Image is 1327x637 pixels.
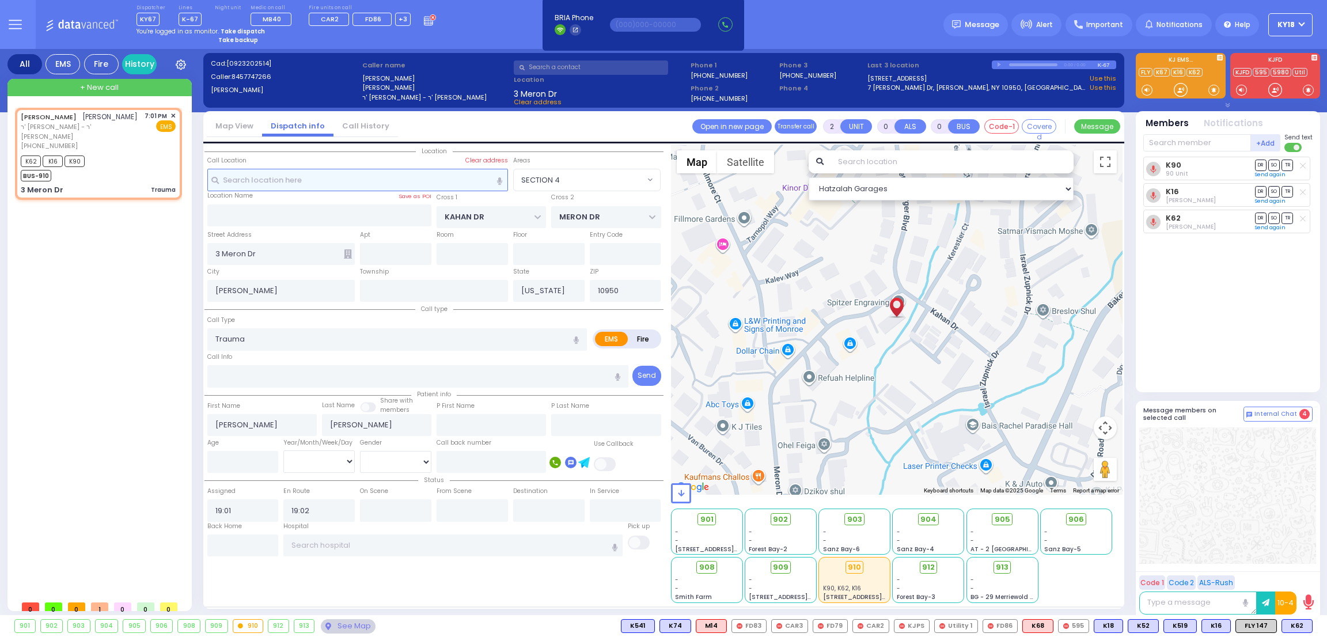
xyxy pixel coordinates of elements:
[1022,619,1053,633] div: K68
[21,184,63,196] div: 3 Meron Dr
[251,5,295,12] label: Medic on call
[211,59,359,69] label: Cad:
[1143,407,1243,422] h5: Message members on selected call
[699,562,715,573] span: 908
[675,593,712,601] span: Smith Farm
[514,88,557,97] span: 3 Meron Dr
[1281,160,1293,170] span: TR
[437,230,454,240] label: Room
[867,74,927,84] a: [STREET_ADDRESS]
[674,480,712,495] img: Google
[675,536,678,545] span: -
[362,74,510,84] label: [PERSON_NAME]
[1268,186,1280,197] span: SO
[1230,57,1320,65] label: KJFD
[1255,198,1286,204] a: Send again
[852,619,889,633] div: CAR2
[899,623,905,629] img: red-radio-icon.svg
[1235,20,1250,30] span: Help
[160,602,177,611] span: 0
[1284,142,1303,153] label: Turn off text
[897,575,900,584] span: -
[674,480,712,495] a: Open this area in Google Maps (opens a new window)
[294,620,314,632] div: 913
[206,620,228,632] div: 909
[1143,134,1251,151] input: Search member
[867,83,1086,93] a: 7 [PERSON_NAME] Dr, [PERSON_NAME], NY 10950, [GEOGRAPHIC_DATA]
[773,514,788,525] span: 902
[818,623,824,629] img: red-radio-icon.svg
[218,36,258,44] strong: Take backup
[211,85,359,95] label: [PERSON_NAME]
[749,528,752,536] span: -
[1044,528,1048,536] span: -
[151,185,176,194] div: Trauma
[156,120,176,132] span: EMS
[122,54,157,74] a: History
[590,230,623,240] label: Entry Code
[1139,575,1165,590] button: Code 1
[207,169,508,191] input: Search location here
[207,156,247,165] label: Call Location
[1094,150,1117,173] button: Toggle fullscreen view
[514,97,562,107] span: Clear address
[731,619,767,633] div: FD83
[114,602,131,611] span: 0
[207,487,236,496] label: Assigned
[948,119,980,134] button: BUS
[1171,68,1185,77] a: K16
[321,14,339,24] span: CAR2
[1246,412,1252,418] img: comment-alt.png
[22,602,39,611] span: 0
[737,623,742,629] img: red-radio-icon.svg
[1251,134,1281,151] button: +Add
[779,71,836,79] label: [PHONE_NUMBER]
[416,147,453,156] span: Location
[1233,68,1252,77] a: KJFD
[970,593,1035,601] span: BG - 29 Merriewold S.
[283,534,623,556] input: Search hospital
[691,84,775,93] span: Phone 2
[91,602,108,611] span: 1
[983,619,1018,633] div: FD86
[207,522,242,531] label: Back Home
[1299,409,1310,419] span: 4
[333,120,398,131] a: Call History
[1166,196,1216,204] span: Berel Polatseck
[207,230,252,240] label: Street Address
[813,619,848,633] div: FD79
[207,401,240,411] label: First Name
[696,619,727,633] div: ALS
[362,83,510,93] label: [PERSON_NAME]
[21,122,141,141] span: ר' [PERSON_NAME] - ר' [PERSON_NAME]
[965,19,999,31] span: Message
[823,584,861,593] span: K90, K62, K16
[344,249,352,259] span: Other building occupants
[675,584,678,593] span: -
[1281,186,1293,197] span: TR
[1201,619,1231,633] div: BLS
[984,119,1019,134] button: Code-1
[437,438,491,448] label: Call back number
[1022,619,1053,633] div: ALS
[749,584,752,593] span: -
[1204,117,1263,130] button: Notifications
[1253,68,1269,77] a: 595
[627,332,659,346] label: Fire
[1090,74,1116,84] a: Use this
[137,27,219,36] span: You're logged in as monitor.
[779,84,864,93] span: Phone 4
[45,602,62,611] span: 0
[1166,169,1188,178] span: 90 Unit
[362,60,510,70] label: Caller name
[1154,68,1170,77] a: K67
[283,438,355,448] div: Year/Month/Week/Day
[970,584,974,593] span: -
[1090,83,1116,93] a: Use this
[1166,161,1181,169] a: K90
[7,54,42,74] div: All
[233,620,263,632] div: 910
[362,93,510,103] label: ר' [PERSON_NAME] - ר' [PERSON_NAME]
[1098,60,1116,69] div: K-67
[952,20,961,29] img: message.svg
